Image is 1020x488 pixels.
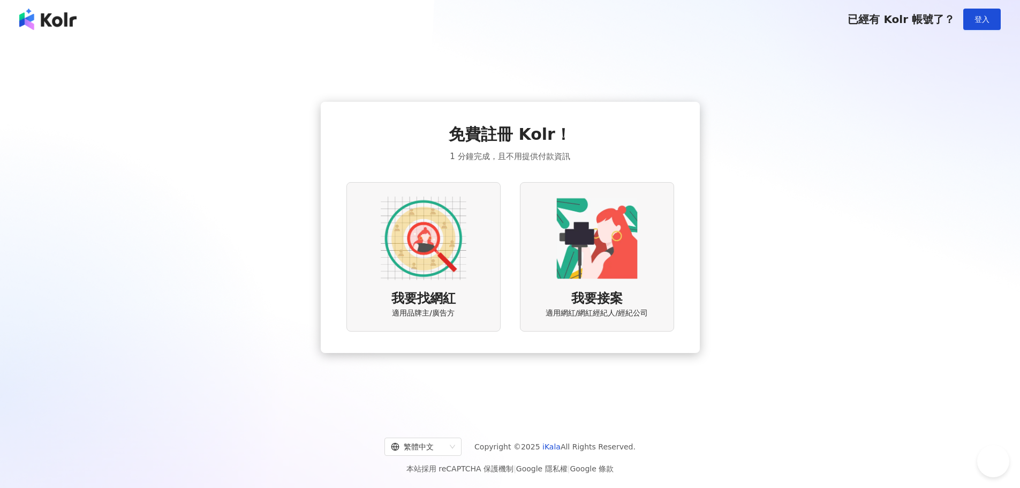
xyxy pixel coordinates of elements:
span: | [513,464,516,473]
span: Copyright © 2025 All Rights Reserved. [474,440,636,453]
span: 適用品牌主/廣告方 [392,308,455,319]
button: 登入 [963,9,1001,30]
span: 適用網紅/網紅經紀人/經紀公司 [546,308,648,319]
a: iKala [542,442,561,451]
span: 我要接案 [571,290,623,308]
span: 我要找網紅 [391,290,456,308]
iframe: Help Scout Beacon - Open [977,445,1009,477]
span: 1 分鐘完成，且不用提供付款資訊 [450,150,570,163]
img: logo [19,9,77,30]
a: Google 隱私權 [516,464,568,473]
div: 繁體中文 [391,438,445,455]
span: 本站採用 reCAPTCHA 保護機制 [406,462,614,475]
span: 登入 [974,15,989,24]
span: | [568,464,570,473]
img: AD identity option [381,196,466,281]
img: KOL identity option [554,196,640,281]
a: Google 條款 [570,464,614,473]
span: 已經有 Kolr 帳號了？ [848,13,955,26]
span: 免費註冊 Kolr！ [449,123,571,146]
